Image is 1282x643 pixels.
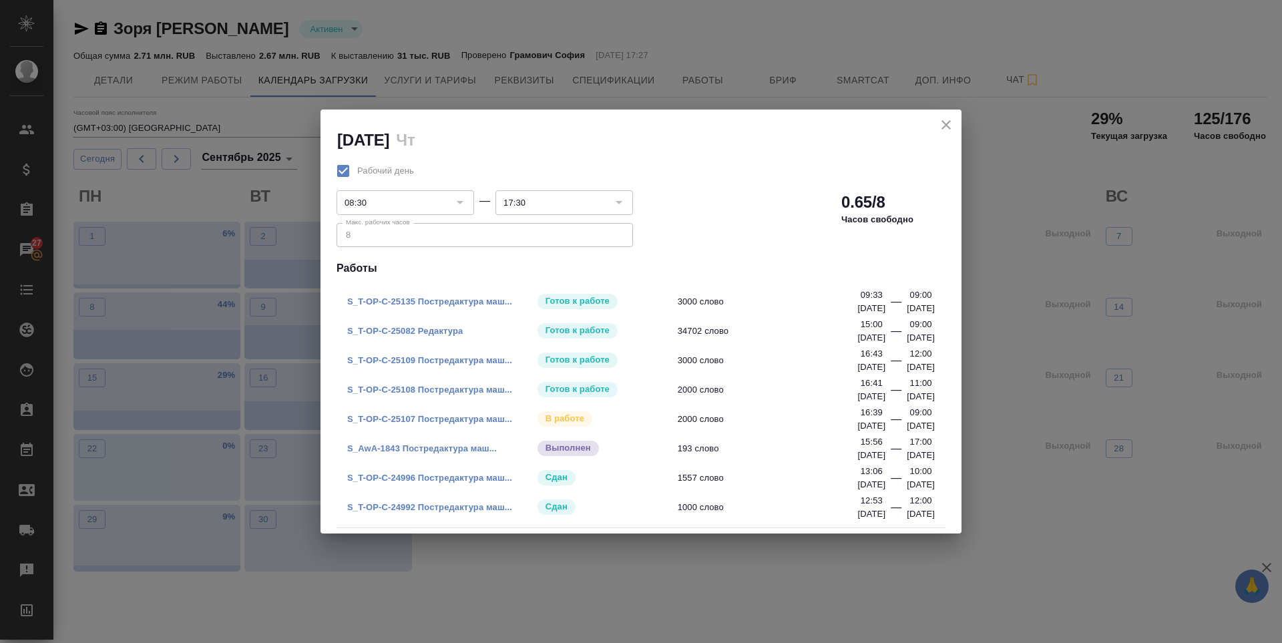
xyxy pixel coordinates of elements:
p: Готов к работе [546,294,610,308]
div: — [891,499,901,521]
button: close [936,115,956,135]
p: В работе [546,412,584,425]
p: Готов к работе [546,383,610,396]
p: 13:06 [861,465,883,478]
h2: 0.65/8 [841,192,885,213]
p: 12:00 [910,494,932,507]
p: 09:33 [861,288,883,302]
p: [DATE] [857,507,885,521]
h4: Работы [337,260,945,276]
span: 2000 слово [678,413,867,426]
a: S_AwA-1843 Постредактура маш... [347,443,497,453]
p: 12:53 [861,494,883,507]
div: — [891,441,901,462]
span: 2000 слово [678,383,867,397]
p: [DATE] [857,478,885,491]
span: 3000 слово [678,354,867,367]
p: Готов к работе [546,324,610,337]
p: [DATE] [907,478,935,491]
p: [DATE] [907,419,935,433]
a: S_T-OP-C-25082 Редактура [347,326,463,336]
h2: Чт [396,131,415,149]
div: — [891,294,901,315]
p: 12:00 [910,347,932,361]
a: S_T-OP-C-25107 Постредактура маш... [347,414,512,424]
h2: [DATE] [337,131,389,149]
p: 09:00 [910,288,932,302]
span: 1000 слово [678,501,867,514]
a: S_T-OP-C-24992 Постредактура маш... [347,502,512,512]
p: 16:41 [861,377,883,390]
p: 16:43 [861,347,883,361]
a: S_T-OP-C-25135 Постредактура маш... [347,296,512,306]
p: [DATE] [857,419,885,433]
span: 193 слово [678,442,867,455]
div: — [891,411,901,433]
p: [DATE] [857,449,885,462]
a: S_T-OP-C-25109 Постредактура маш... [347,355,512,365]
p: 11:00 [910,377,932,390]
div: — [479,193,490,209]
p: 17:00 [910,435,932,449]
p: [DATE] [907,302,935,315]
p: Выполнен [546,441,591,455]
p: 09:00 [910,318,932,331]
p: [DATE] [907,507,935,521]
span: 1557 слово [678,471,867,485]
p: Сдан [546,500,568,513]
p: Сдан [546,471,568,484]
div: — [891,470,901,491]
p: Готов к работе [546,353,610,367]
div: — [891,382,901,403]
p: [DATE] [907,331,935,345]
p: [DATE] [857,302,885,315]
p: 10:00 [910,465,932,478]
a: S_T-OP-C-24996 Постредактура маш... [347,473,512,483]
a: S_T-OP-C-25108 Постредактура маш... [347,385,512,395]
p: [DATE] [907,449,935,462]
p: 15:00 [861,318,883,331]
span: 34702 слово [678,325,867,338]
p: [DATE] [857,361,885,374]
span: Рабочий день [357,164,414,178]
p: [DATE] [857,390,885,403]
p: 16:39 [861,406,883,419]
p: [DATE] [857,331,885,345]
p: 15:56 [861,435,883,449]
p: [DATE] [907,361,935,374]
div: — [891,353,901,374]
p: Часов свободно [841,213,913,226]
div: — [891,323,901,345]
p: [DATE] [907,390,935,403]
span: 3000 слово [678,295,867,308]
p: 09:00 [910,406,932,419]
